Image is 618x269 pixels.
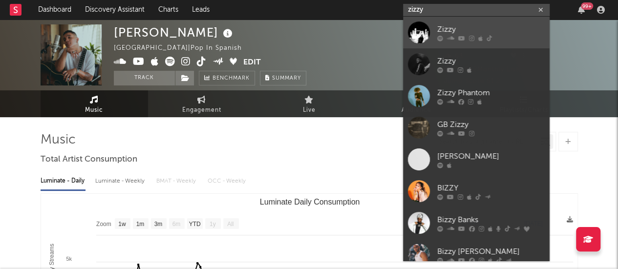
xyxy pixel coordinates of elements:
text: 3m [154,221,162,228]
a: Bizzy Banks [403,207,550,239]
span: Audience [402,104,431,116]
div: Bizzy Banks [437,214,545,226]
input: Search for artists [403,4,550,16]
div: 99 + [581,2,593,10]
div: Zizzy [437,23,545,35]
text: 5k [66,256,72,262]
text: 1w [118,221,126,228]
text: Luminate Daily Consumption [259,198,360,206]
a: Audience [363,90,470,117]
a: Zizzy [403,17,550,48]
div: GB Zizzy [437,119,545,130]
a: Benchmark [199,71,255,85]
span: Total Artist Consumption [41,154,137,166]
a: Zizzy Phantom [403,80,550,112]
div: Zizzy [437,55,545,67]
a: BIZZY [403,175,550,207]
a: Zizzy [403,48,550,80]
div: Luminate - Weekly [95,173,147,189]
span: Live [303,104,316,116]
span: Summary [272,76,301,81]
div: Luminate - Daily [41,173,85,189]
span: Benchmark [213,73,250,84]
div: Bizzy [PERSON_NAME] [437,246,545,257]
div: [PERSON_NAME] [437,150,545,162]
text: 1m [136,221,144,228]
div: Zizzy Phantom [437,87,545,99]
text: 6m [172,221,180,228]
div: [PERSON_NAME] [114,24,235,41]
div: [GEOGRAPHIC_DATA] | Pop in Spanish [114,42,253,54]
a: Live [256,90,363,117]
text: YTD [189,221,200,228]
text: Zoom [96,221,111,228]
text: All [227,221,234,228]
span: Engagement [182,104,221,116]
button: Edit [243,57,261,69]
a: GB Zizzy [403,112,550,144]
a: Music [41,90,148,117]
span: Music [85,104,103,116]
a: [PERSON_NAME] [403,144,550,175]
div: BIZZY [437,182,545,194]
a: Engagement [148,90,256,117]
text: 1y [209,221,215,228]
button: 99+ [578,6,585,14]
button: Track [114,71,175,85]
button: Summary [260,71,306,85]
